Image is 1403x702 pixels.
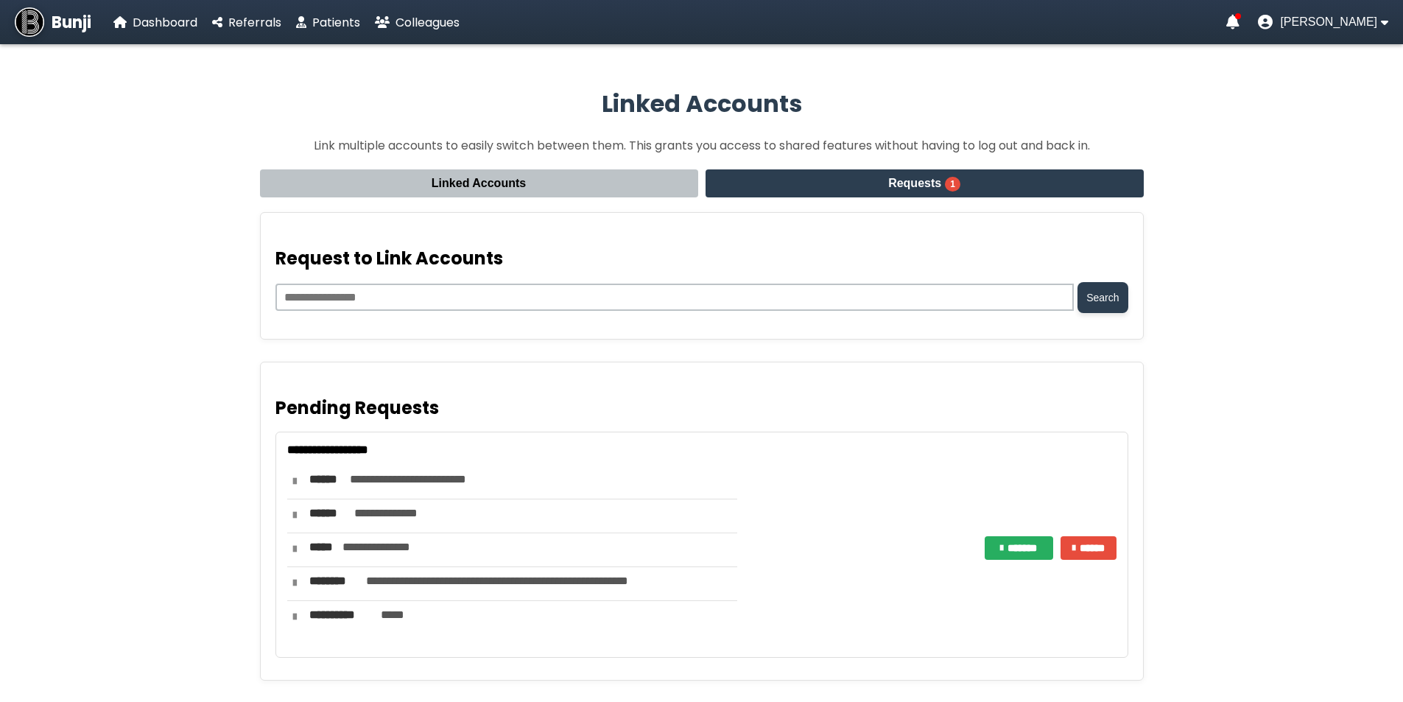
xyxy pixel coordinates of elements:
span: Dashboard [133,14,197,31]
span: Patients [312,14,360,31]
p: Link multiple accounts to easily switch between them. This grants you access to shared features w... [260,136,1144,155]
span: 1 [945,177,960,192]
button: Linked Accounts [260,169,698,197]
a: Referrals [212,13,281,32]
button: Requests1 [706,169,1144,197]
h2: Linked Accounts [260,86,1144,122]
span: Referrals [228,14,281,31]
button: Search [1077,282,1128,313]
span: Colleagues [395,14,460,31]
h3: Request to Link Accounts [275,245,1128,271]
button: User menu [1258,15,1388,29]
span: Bunji [52,10,91,35]
a: Notifications [1226,15,1240,29]
img: Bunji Dental Referral Management [15,7,44,37]
a: Patients [296,13,360,32]
h3: Pending Requests [275,395,1128,421]
a: Colleagues [375,13,460,32]
span: [PERSON_NAME] [1280,15,1377,29]
a: Bunji [15,7,91,37]
a: Dashboard [113,13,197,32]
